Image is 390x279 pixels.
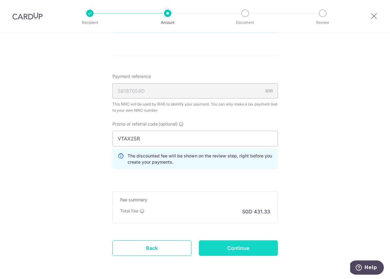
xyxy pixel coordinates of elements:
[120,208,138,214] p: Total Fee
[12,12,43,20] img: CardUp
[112,240,191,256] a: Back
[350,260,384,276] iframe: Opens a widget where you can find more information
[145,19,191,26] p: Amount
[112,73,151,79] span: Payment reference
[112,121,158,127] span: Promo or referral code
[199,240,278,256] input: Continue
[242,208,270,215] p: SGD 431.33
[120,197,270,203] h5: Fee summary
[300,19,346,26] p: Review
[112,101,278,114] div: This NRIC will be used by IRAS to identify your payment. You can only make a tax payment tied to ...
[265,88,273,94] div: 9/35
[222,19,268,26] p: Document
[128,153,273,165] p: The discounted fee will be shown on the review step, right before you create your payments.
[67,19,113,26] p: Recipient
[158,121,178,127] span: (optional)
